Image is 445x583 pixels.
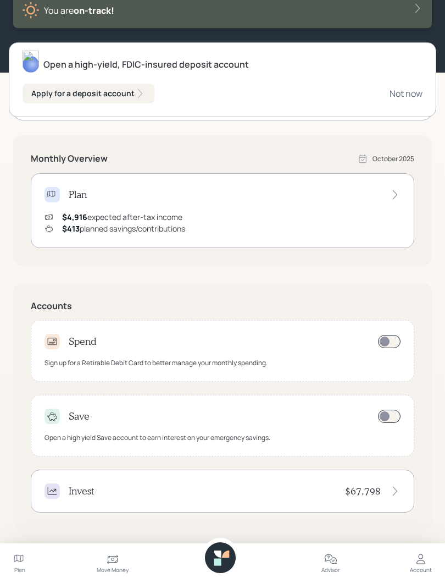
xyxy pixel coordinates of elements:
div: planned savings/contributions [62,223,185,234]
h5: Monthly Overview [31,153,108,164]
div: Open a high yield Save account to earn interest on your emergency savings. [44,433,270,443]
h5: Accounts [31,301,414,311]
h4: Save [69,410,90,422]
img: michael-russo-headshot.png [23,51,39,73]
div: expected after-tax income [62,211,182,223]
h4: $67,798 [345,485,381,497]
div: Plan [14,566,25,574]
img: sunny-XHVQM73Q.digested.png [22,2,40,19]
div: Advisor [321,566,340,574]
h4: Plan [69,189,87,201]
div: Open a high-yield, FDIC-insured deposit account [43,58,249,71]
div: Sign up for a Retirable Debit Card to better manage your monthly spending. [44,358,268,368]
div: October 2025 [372,154,414,164]
span: $413 [62,223,80,234]
div: Account [410,566,432,574]
h4: Spend [69,335,97,348]
span: on‑track! [74,4,114,16]
h4: Invest [69,485,94,497]
button: Apply for a deposit account [23,84,154,103]
div: Not now [390,87,422,100]
span: $4,916 [62,212,87,222]
div: Apply for a deposit account [31,88,146,99]
div: Move Money [97,566,129,574]
div: You are [44,4,114,17]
